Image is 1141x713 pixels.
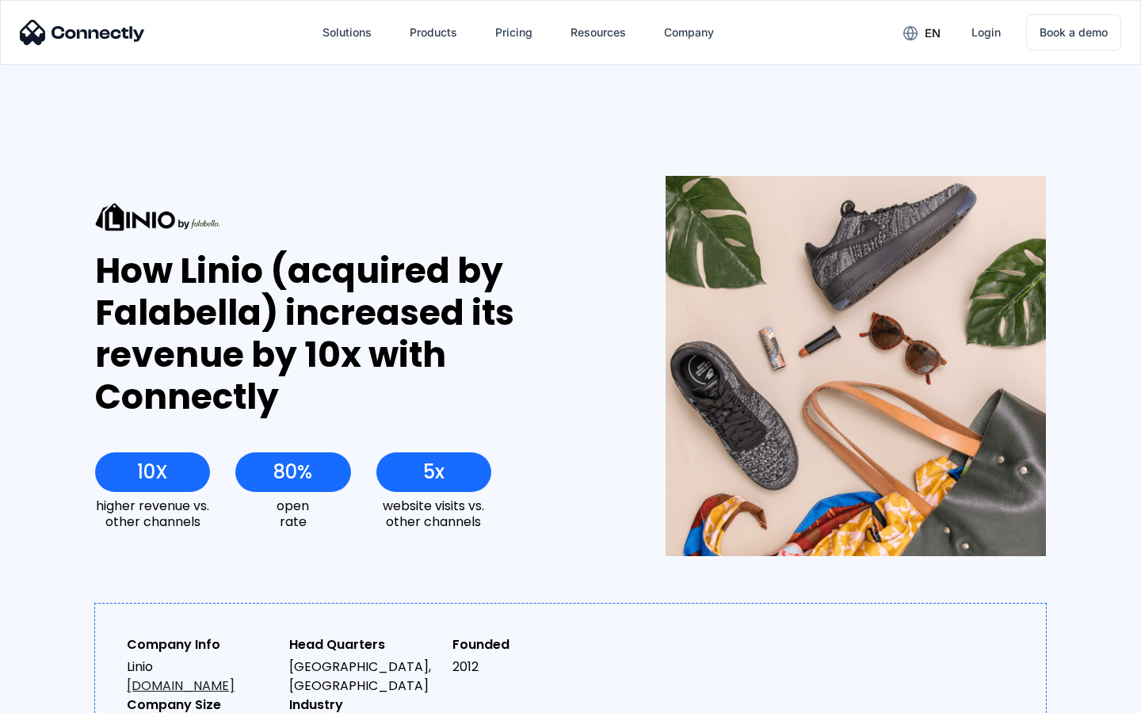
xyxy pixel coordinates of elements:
div: website visits vs. other channels [376,498,491,528]
aside: Language selected: English [16,685,95,707]
div: Products [410,21,457,44]
div: en [925,22,941,44]
a: Book a demo [1026,14,1121,51]
div: 10X [137,461,168,483]
a: Login [959,13,1013,51]
div: Solutions [322,21,372,44]
div: 5x [423,461,445,483]
div: open rate [235,498,350,528]
a: Pricing [483,13,545,51]
div: Pricing [495,21,532,44]
div: [GEOGRAPHIC_DATA], [GEOGRAPHIC_DATA] [289,658,439,696]
div: 80% [273,461,312,483]
div: Login [971,21,1001,44]
div: Company Info [127,635,277,654]
div: Founded [452,635,602,654]
div: 2012 [452,658,602,677]
img: Connectly Logo [20,20,145,45]
div: How Linio (acquired by Falabella) increased its revenue by 10x with Connectly [95,250,608,418]
ul: Language list [32,685,95,707]
div: Linio [127,658,277,696]
div: Company [664,21,714,44]
div: Resources [570,21,626,44]
div: higher revenue vs. other channels [95,498,210,528]
div: Head Quarters [289,635,439,654]
a: [DOMAIN_NAME] [127,677,235,695]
